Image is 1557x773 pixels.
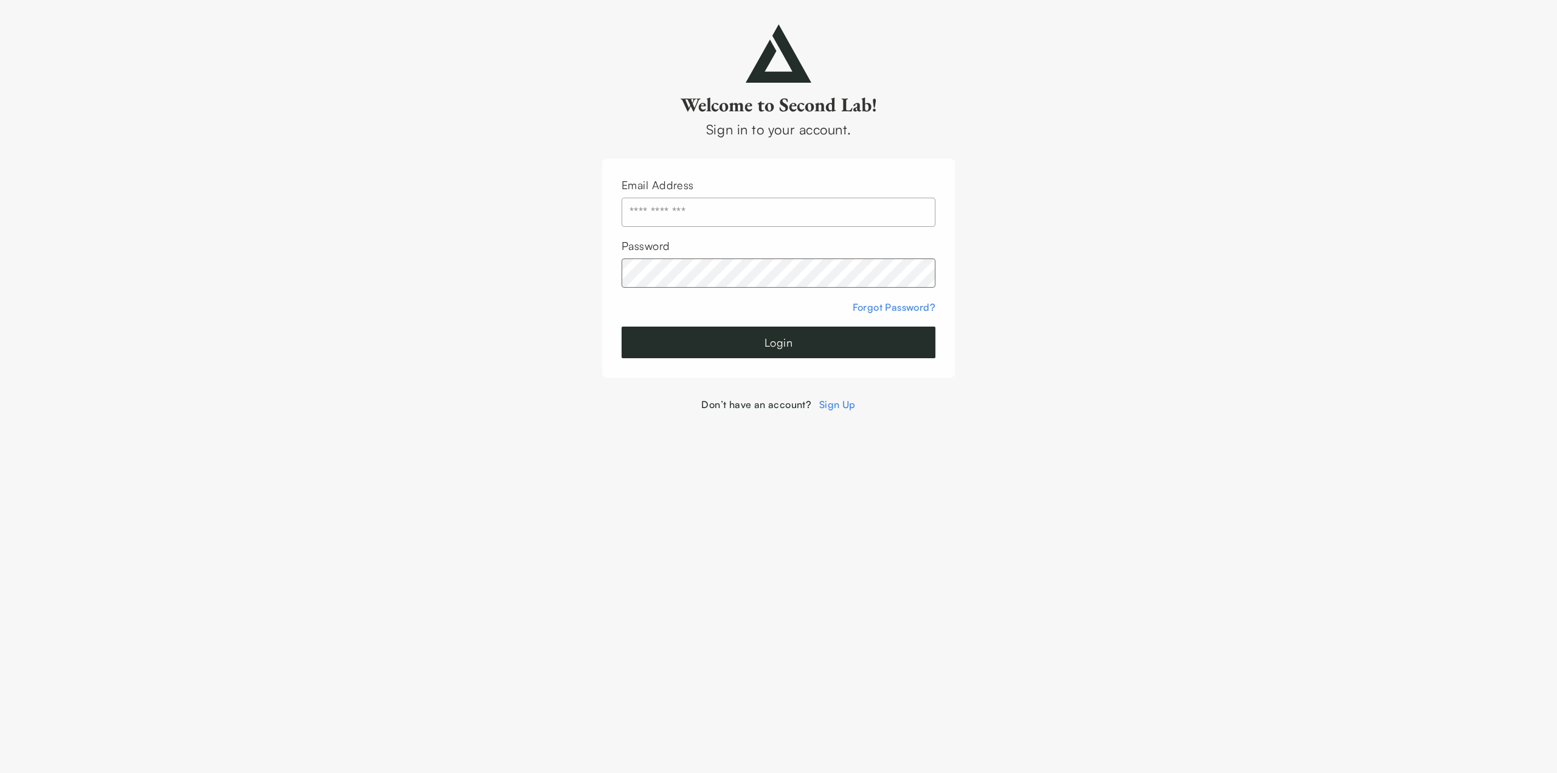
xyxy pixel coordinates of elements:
div: Don’t have an account? [602,397,955,412]
h2: Welcome to Second Lab! [602,92,955,117]
label: Email Address [622,178,694,192]
button: Login [622,327,935,358]
div: Sign in to your account. [602,119,955,139]
a: Sign Up [819,398,856,411]
label: Password [622,239,670,252]
img: secondlab-logo [746,24,811,83]
a: Forgot Password? [853,301,935,313]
